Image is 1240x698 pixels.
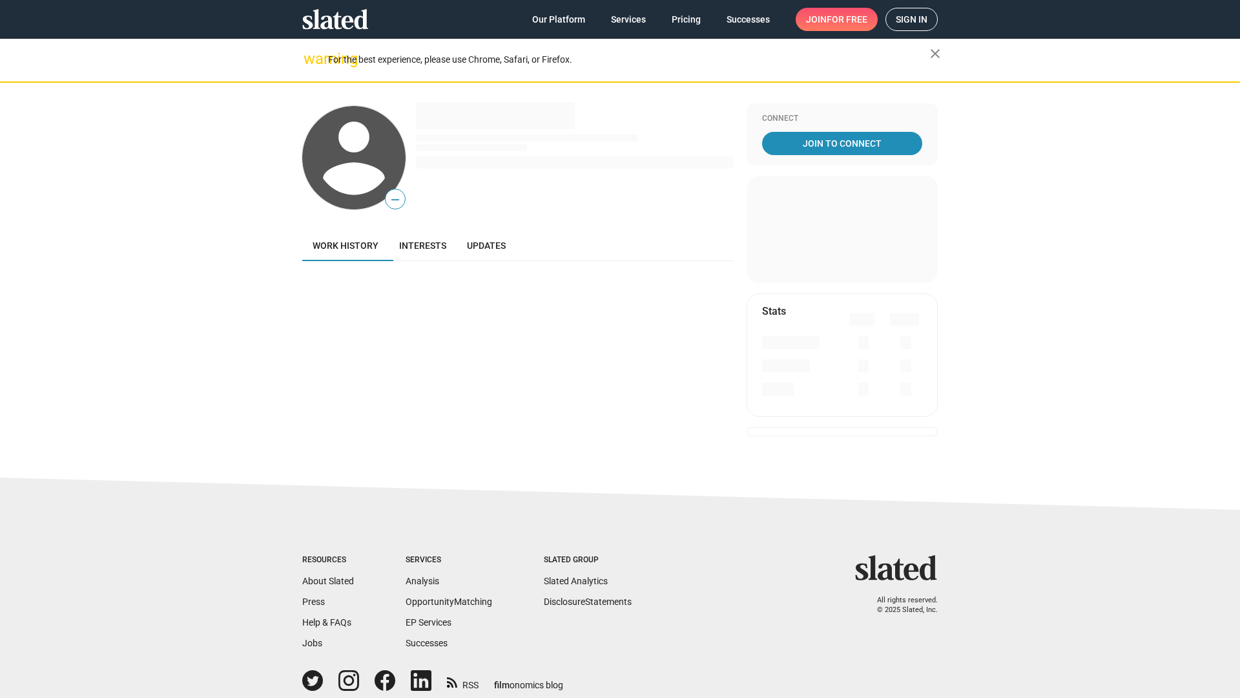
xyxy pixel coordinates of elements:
span: Join To Connect [765,132,920,155]
a: Slated Analytics [544,576,608,586]
a: Our Platform [522,8,595,31]
a: Successes [406,638,448,648]
div: Resources [302,555,354,566]
span: Services [611,8,646,31]
a: filmonomics blog [494,669,563,692]
span: Sign in [896,8,927,30]
a: Join To Connect [762,132,922,155]
span: Join [806,8,867,31]
a: Sign in [885,8,938,31]
a: Successes [716,8,780,31]
a: DisclosureStatements [544,597,632,607]
span: Successes [727,8,770,31]
a: Updates [457,230,516,261]
a: Interests [389,230,457,261]
mat-icon: close [927,46,943,61]
a: Joinfor free [796,8,878,31]
span: for free [827,8,867,31]
mat-card-title: Stats [762,304,786,318]
span: Updates [467,240,506,251]
div: Slated Group [544,555,632,566]
a: OpportunityMatching [406,597,492,607]
span: Our Platform [532,8,585,31]
mat-icon: warning [304,51,319,67]
a: Pricing [661,8,711,31]
a: Services [601,8,656,31]
span: — [386,191,405,208]
a: Jobs [302,638,322,648]
p: All rights reserved. © 2025 Slated, Inc. [863,596,938,615]
span: Work history [313,240,378,251]
a: About Slated [302,576,354,586]
span: film [494,680,510,690]
a: Work history [302,230,389,261]
div: Services [406,555,492,566]
a: Press [302,597,325,607]
span: Interests [399,240,446,251]
a: EP Services [406,617,451,628]
a: RSS [447,672,479,692]
div: Connect [762,114,922,124]
a: Analysis [406,576,439,586]
span: Pricing [672,8,701,31]
div: For the best experience, please use Chrome, Safari, or Firefox. [328,51,930,69]
a: Help & FAQs [302,617,351,628]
